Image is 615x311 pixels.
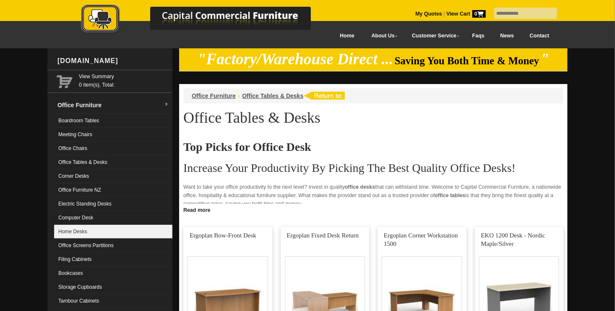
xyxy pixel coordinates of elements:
[192,92,236,99] a: Office Furniture
[54,225,172,239] a: Home Desks
[238,92,240,100] li: ›
[54,197,172,211] a: Electric Standing Desks
[446,11,486,17] strong: View Cart
[493,26,522,45] a: News
[54,48,172,74] div: [DOMAIN_NAME]
[54,294,172,308] a: Tambour Cabinets
[541,50,550,68] em: "
[183,110,563,126] h1: Office Tables & Desks
[79,72,169,81] a: View Summary
[54,97,172,114] a: Office Furnituredropdown
[183,183,563,208] p: Want to take your office productivity to the next level? Invest in quality that can withstand tim...
[54,266,172,280] a: Bookcases
[54,142,172,155] a: Office Chairs
[54,253,172,266] a: Filing Cabinets
[522,26,557,45] a: Contact
[54,211,172,225] a: Computer Desk
[58,4,352,37] a: Capital Commercial Furniture Logo
[345,184,375,190] strong: office desks
[54,169,172,183] a: Corner Desks
[415,11,442,17] a: My Quotes
[54,280,172,294] a: Storage Cupboards
[179,204,568,214] a: Click to read more
[183,162,563,174] h2: Increase Your Productivity By Picking The Best Quality Office Desks!
[54,128,172,142] a: Meeting Chairs
[54,239,172,253] a: Office Screens Partitions
[395,55,539,66] span: Saving You Both Time & Money
[435,192,465,198] strong: office tables
[403,26,464,45] a: Customer Service
[464,26,493,45] a: Faqs
[54,155,172,169] a: Office Tables & Desks
[472,10,486,18] span: 0
[445,11,486,17] a: View Cart0
[303,92,345,100] img: return to
[362,26,403,45] a: About Us
[164,102,169,107] img: dropdown
[198,50,393,68] em: "Factory/Warehouse Direct ...
[183,140,311,153] strong: Top Picks for Office Desk
[54,183,172,197] a: Office Furniture NZ
[58,4,352,35] img: Capital Commercial Furniture Logo
[54,114,172,128] a: Boardroom Tables
[242,92,303,99] a: Office Tables & Desks
[79,72,169,88] span: 0 item(s), Total:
